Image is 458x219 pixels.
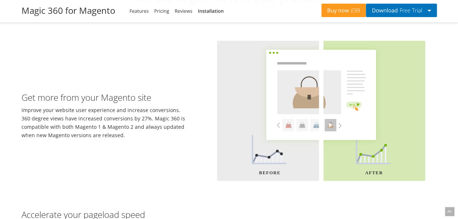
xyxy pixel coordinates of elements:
a: Installation [198,8,224,14]
button: DownloadFree Trial [366,4,437,17]
a: Pricing [154,8,169,14]
a: Buy now£99 [321,4,366,17]
img: Get more from your Magento site [199,23,437,201]
h3: Get more from your Magento site [21,93,188,102]
a: Reviews [175,8,192,14]
span: £99 [349,8,360,13]
a: Features [130,8,149,14]
h2: Magic 360 for Magento [21,5,115,16]
span: Free Trial [398,8,422,13]
div: Improve your website user experience and increase conversions. 360 degree views have increased co... [16,85,194,139]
